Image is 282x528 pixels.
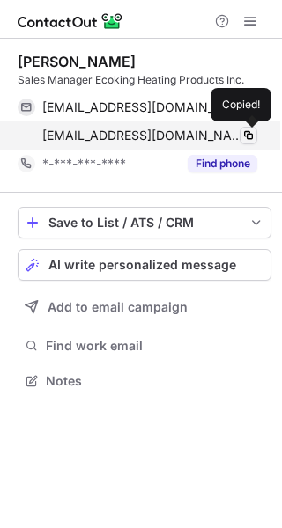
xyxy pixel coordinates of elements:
div: Save to List / ATS / CRM [48,216,241,230]
button: save-profile-one-click [18,207,271,238]
span: Find work email [46,338,264,354]
span: Notes [46,373,264,389]
img: ContactOut v5.3.10 [18,11,123,32]
span: Add to email campaign [48,300,188,314]
button: Add to email campaign [18,291,271,323]
span: [EMAIL_ADDRESS][DOMAIN_NAME] [42,128,244,143]
button: Find work email [18,334,271,358]
span: [EMAIL_ADDRESS][DOMAIN_NAME] [42,99,244,115]
button: Reveal Button [188,155,257,172]
span: AI write personalized message [48,258,236,272]
button: Notes [18,369,271,393]
div: [PERSON_NAME] [18,53,136,70]
div: Sales Manager Ecoking Heating Products Inc. [18,72,271,88]
button: AI write personalized message [18,249,271,281]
